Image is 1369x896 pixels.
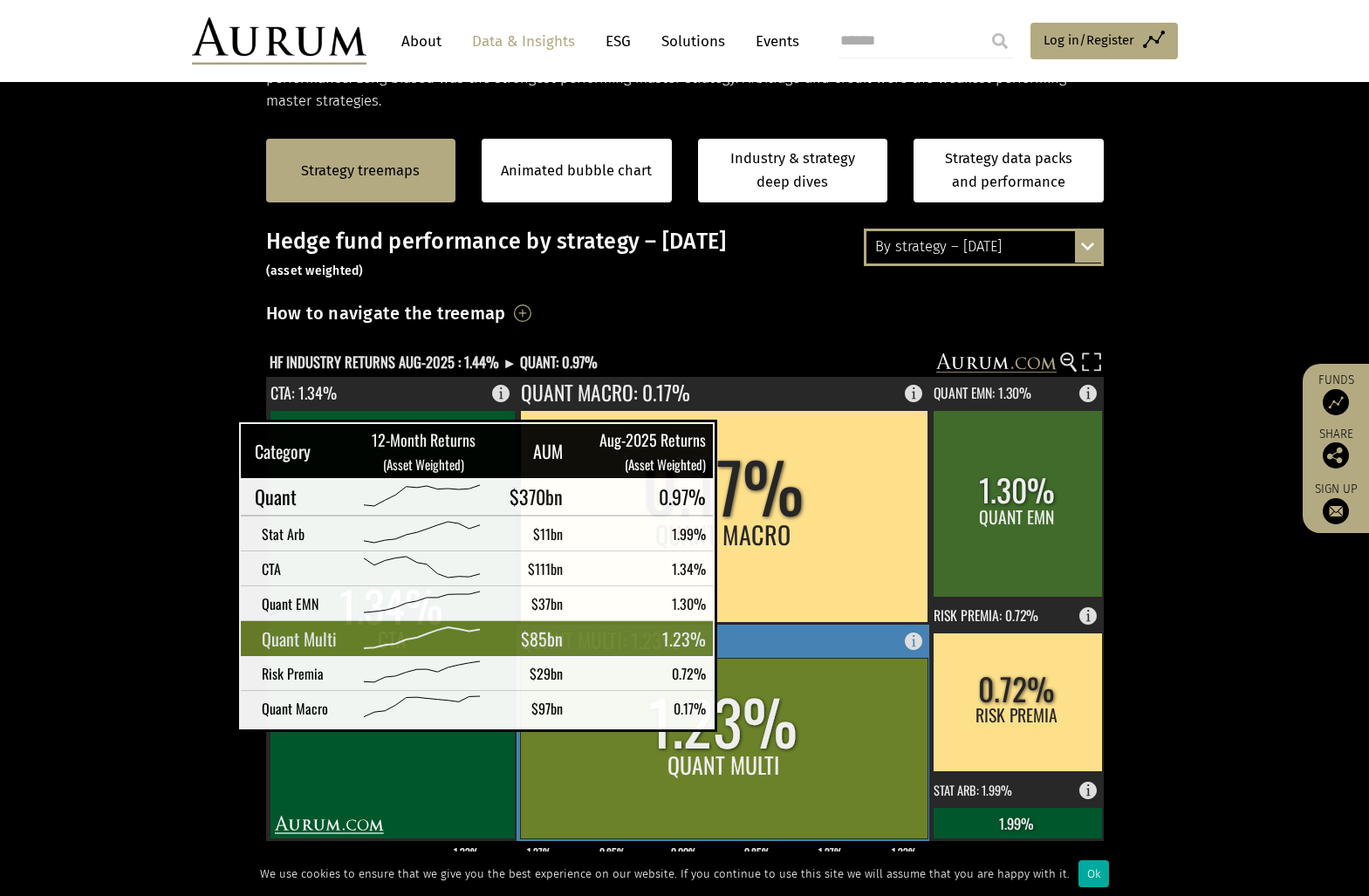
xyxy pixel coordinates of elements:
[698,139,888,202] a: Industry & strategy deep dives
[1311,428,1360,469] div: Share
[866,231,1101,263] div: By strategy – [DATE]
[393,25,450,58] a: About
[301,160,420,182] a: Strategy treemaps
[1030,23,1178,59] a: Log in/Register
[914,139,1104,202] a: Strategy data packs and performance
[653,25,734,58] a: Solutions
[192,17,366,65] img: Aurum
[266,229,1104,281] h3: Hedge fund performance by strategy – [DATE]
[266,263,364,278] small: (asset weighted)
[1044,30,1134,51] span: Log in/Register
[747,25,799,58] a: Events
[501,160,652,182] a: Animated bubble chart
[1323,389,1349,415] img: Access Funds
[1323,442,1349,469] img: Share this post
[597,25,640,58] a: ESG
[1323,498,1349,524] img: Sign up to our newsletter
[1311,373,1360,415] a: Funds
[1078,860,1109,887] div: Ok
[463,25,584,58] a: Data & Insights
[982,24,1017,58] input: Submit
[1311,482,1360,524] a: Sign up
[266,298,506,328] h3: How to navigate the treemap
